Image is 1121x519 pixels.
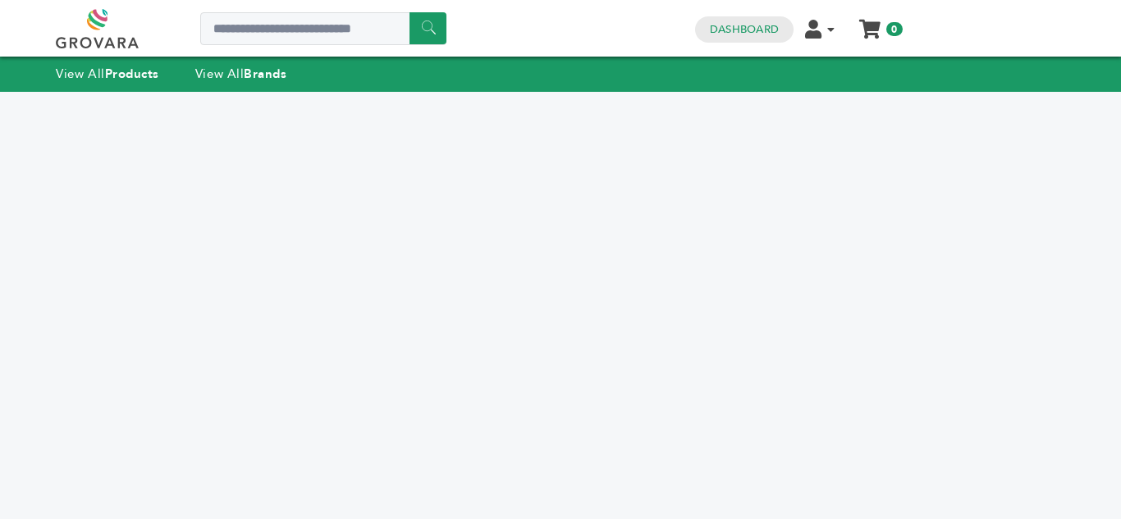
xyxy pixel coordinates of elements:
a: View AllBrands [195,66,287,82]
span: 0 [886,22,902,36]
strong: Brands [244,66,286,82]
a: View AllProducts [56,66,159,82]
a: Dashboard [710,22,779,37]
input: Search a product or brand... [200,12,446,45]
strong: Products [105,66,159,82]
a: My Cart [861,15,880,32]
